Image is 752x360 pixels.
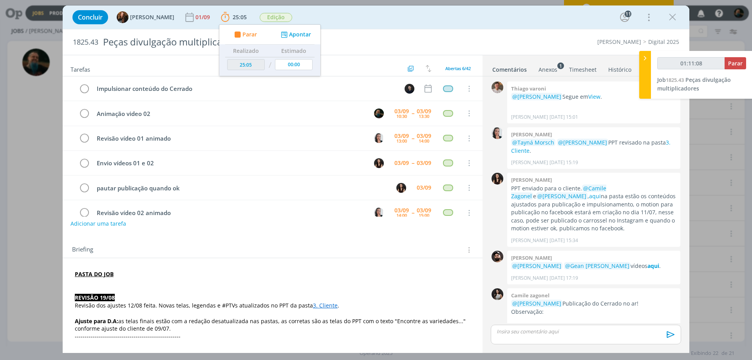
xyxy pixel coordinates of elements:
[492,62,527,74] a: Comentários
[73,38,98,47] span: 1825.43
[412,210,414,215] span: --
[445,65,471,71] span: Abertas 6/42
[419,114,429,118] div: 13:30
[569,62,597,74] a: Timesheet
[374,158,384,168] img: I
[93,208,367,218] div: Revisão vídeo 02 animado
[394,160,409,166] div: 03/09
[550,159,578,166] span: [DATE] 15:19
[512,262,561,270] span: @[PERSON_NAME]
[93,134,367,143] div: Revisão vídeo 01 animado
[492,173,503,185] img: I
[396,139,407,143] div: 13:00
[666,76,684,83] span: 1825.43
[565,262,629,270] span: @Gean [PERSON_NAME]
[511,275,548,282] p: [PERSON_NAME]
[93,109,367,119] div: Animação video 02
[117,11,128,23] img: T
[512,139,554,146] span: @Tayná Morsch
[70,217,127,231] button: Adicionar uma tarefa
[511,139,671,154] a: 3. Cliente
[396,114,407,118] div: 10:30
[219,24,321,76] ul: 25:05
[233,13,247,21] span: 25:05
[70,64,90,73] span: Tarefas
[511,185,606,200] span: @Camile Zagonel
[396,183,406,193] img: I
[373,157,385,169] button: I
[511,300,676,308] p: Publicação do Cerrado no ar!
[394,133,409,139] div: 03/09
[511,139,676,155] p: PPT revisado na pasta .
[260,13,292,22] span: Edição
[417,185,431,190] div: 03/09
[511,114,548,121] p: [PERSON_NAME]
[511,254,552,261] b: [PERSON_NAME]
[72,245,93,255] span: Briefing
[195,14,211,20] div: 01/09
[589,192,601,200] a: aqui
[75,302,313,309] span: Revisão dos ajustes 12/08 feita. Novas telas, legendas e #PTVs atualizados no PPT da pasta
[117,11,174,23] button: T[PERSON_NAME]
[417,160,431,166] div: 03/09
[279,31,311,39] button: Apontar
[93,84,397,94] div: Impulsionar conteúdo do Cerrado
[618,11,631,24] button: 11
[417,109,431,114] div: 03/09
[403,83,415,94] button: C
[588,93,600,100] a: View
[374,109,384,118] img: M
[550,237,578,244] span: [DATE] 15:34
[550,114,578,121] span: [DATE] 15:01
[492,127,503,139] img: C
[93,158,367,168] div: Envio vídeos 01 e 02
[78,14,103,20] span: Concluir
[417,208,431,213] div: 03/09
[647,262,659,270] a: aqui
[426,65,431,72] img: arrow-down-up.svg
[511,308,676,316] p: Observação:
[492,81,503,93] img: T
[259,13,293,22] button: Edição
[267,57,273,73] td: /
[374,133,384,143] img: C
[72,10,108,24] button: Concluir
[232,31,257,39] button: Parar
[511,131,552,138] b: [PERSON_NAME]
[492,251,503,262] img: B
[412,110,414,116] span: --
[511,93,676,101] p: Segue em .
[93,183,389,193] div: pautar publicação quando ok
[511,262,676,270] p: vídeos .
[558,139,607,146] span: @[PERSON_NAME]
[412,136,414,141] span: --
[419,213,429,217] div: 15:00
[511,237,548,244] p: [PERSON_NAME]
[419,139,429,143] div: 14:00
[219,11,249,24] button: 25:05
[557,62,564,69] sup: 1
[338,302,339,309] span: .
[512,300,561,307] span: @[PERSON_NAME]
[75,294,115,301] strong: REVISÃO 19/08
[75,270,114,278] a: PASTA DO JOB
[512,93,561,100] span: @[PERSON_NAME]
[373,132,385,144] button: C
[511,176,552,183] b: [PERSON_NAME]
[273,45,315,57] th: Estimado
[417,133,431,139] div: 03/09
[405,84,414,94] img: C
[657,76,731,92] a: Job1825.43Peças divulgação multiplicadores
[657,76,731,92] span: Peças divulgação multiplicadores
[511,159,548,166] p: [PERSON_NAME]
[394,109,409,114] div: 03/09
[396,213,407,217] div: 14:00
[412,160,414,166] span: --
[373,107,385,119] button: M
[63,5,689,353] div: dialog
[725,57,746,69] button: Parar
[608,62,632,74] a: Histórico
[75,317,467,333] span: as telas finais estão com a redação desatualizada nas pastas, as corretas são as telas do PPT com...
